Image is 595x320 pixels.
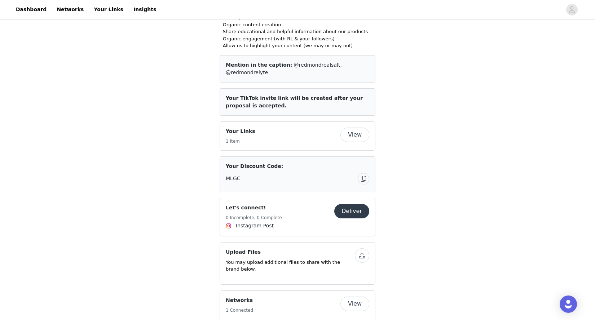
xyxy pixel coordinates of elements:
span: Instagram Post [236,222,274,230]
h5: 1 Item [226,138,255,145]
span: Mention in the caption: [226,62,292,68]
div: Open Intercom Messenger [560,295,577,313]
h4: Let's connect! [226,204,282,212]
div: avatar [568,4,575,15]
span: @redmondrealsalt, @redmondrelyte [226,62,342,75]
h4: Your Links [226,128,255,135]
a: Dashboard [12,1,51,18]
h4: Networks [226,297,253,304]
h5: 1 Connected [226,307,253,314]
button: Deliver [334,204,369,218]
span: Your Discount Code: [226,163,283,170]
div: Let's connect! [220,198,375,236]
button: View [340,128,369,142]
span: Your TikTok invite link will be created after your proposal is accepted. [226,95,363,108]
a: Networks [52,1,88,18]
h4: Upload Files [226,248,355,256]
a: Insights [129,1,160,18]
span: MLGC [226,175,241,182]
button: View [340,297,369,311]
img: Instagram Icon [226,223,232,229]
p: You may upload additional files to share with the brand below. [226,259,355,273]
h5: 0 Incomplete, 0 Complete [226,214,282,221]
a: Your Links [89,1,128,18]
